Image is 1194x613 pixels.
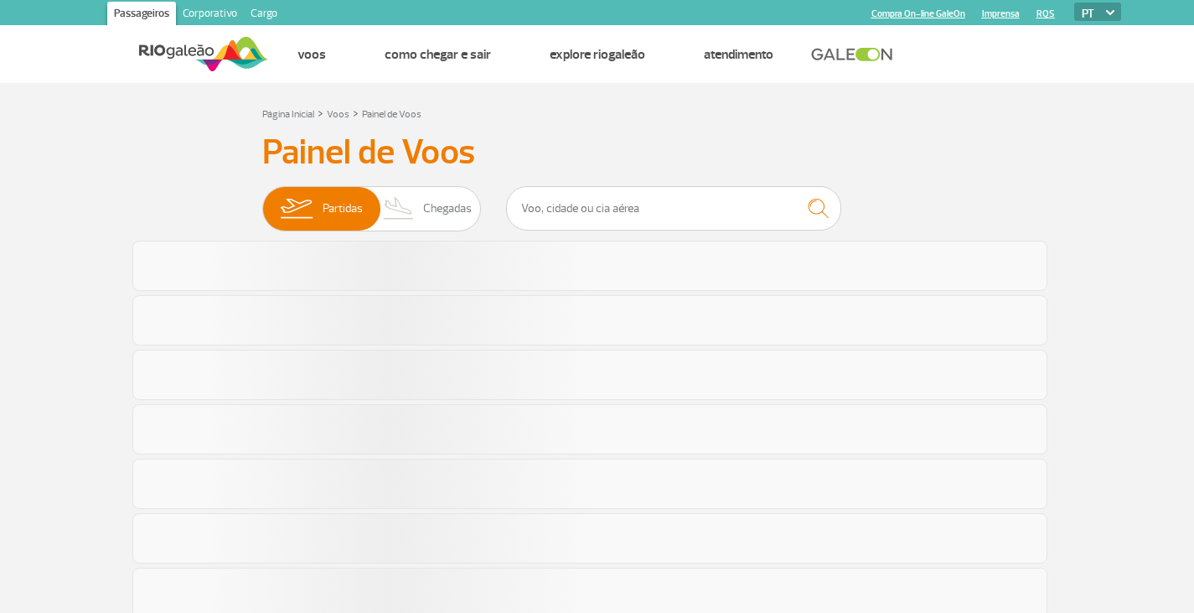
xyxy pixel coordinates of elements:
[1036,8,1055,19] a: RQS
[704,46,773,63] a: Atendimento
[423,187,472,231] span: Chegadas
[318,103,323,122] a: >
[327,108,349,121] a: Voos
[244,2,284,29] a: Cargo
[550,46,645,63] a: Explore RIOgaleão
[362,108,421,121] a: Painel de Voos
[375,187,424,231] img: slider-desembarque
[262,108,314,121] a: Página Inicial
[871,8,965,19] a: Compra On-line GaleOn
[323,187,363,231] span: Partidas
[270,187,323,231] img: slider-embarque
[982,8,1020,19] a: Imprensa
[385,46,491,63] a: Como chegar e sair
[176,2,244,29] a: Corporativo
[107,2,176,29] a: Passageiros
[262,132,933,174] h3: Painel de Voos
[297,46,326,63] a: Voos
[506,186,841,231] input: Voo, cidade ou cia aérea
[353,103,359,122] a: >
